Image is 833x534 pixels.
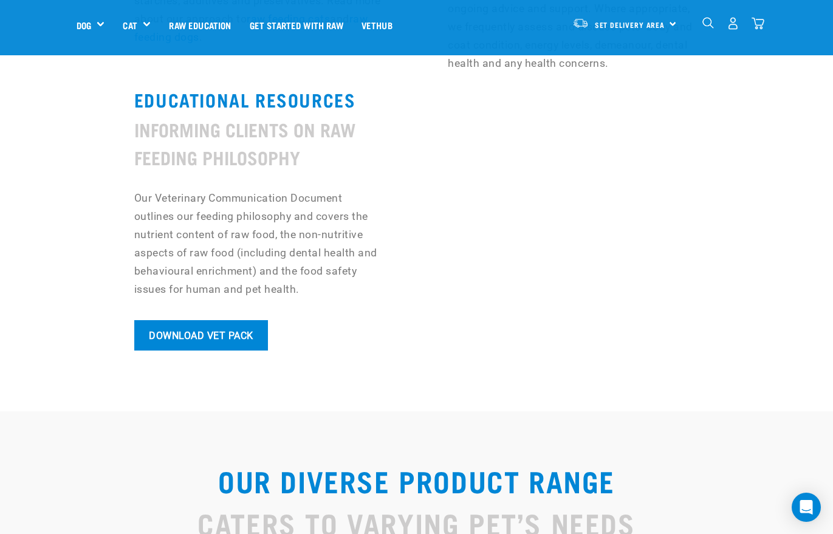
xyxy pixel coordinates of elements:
[572,18,589,29] img: van-moving.png
[752,17,764,30] img: home-icon@2x.png
[160,1,240,49] a: Raw Education
[134,115,385,171] h4: INFORMING CLIENTS ON RAW FEEDING PHILOSOPHY
[702,17,714,29] img: home-icon-1@2x.png
[595,22,665,27] span: Set Delivery Area
[352,1,402,49] a: Vethub
[123,18,137,32] a: Cat
[134,320,268,351] a: Download Vet Pack
[134,189,385,298] p: Our Veterinary Communication Document outlines our feeding philosophy and covers the nutrient con...
[241,1,352,49] a: Get started with Raw
[77,464,757,496] h2: OUR DIVERSE PRODUCT RANGE
[134,89,385,109] h3: EDUCATIONAL RESOURCES
[77,18,91,32] a: Dog
[727,17,739,30] img: user.png
[792,493,821,522] div: Open Intercom Messenger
